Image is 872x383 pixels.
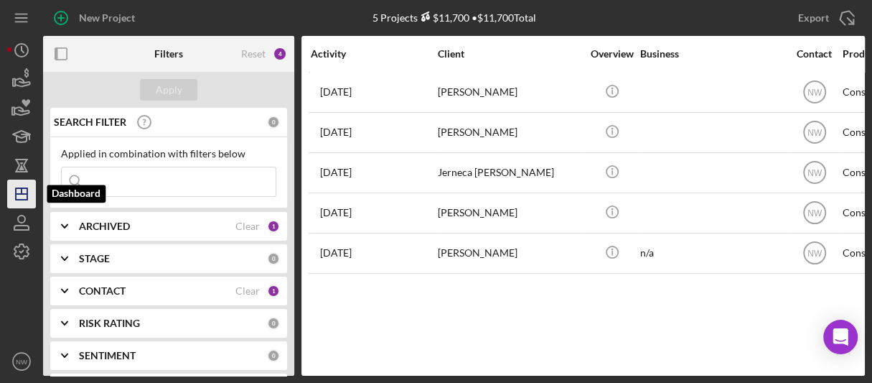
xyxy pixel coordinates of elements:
div: 0 [267,116,280,129]
div: [PERSON_NAME] [438,73,581,111]
div: New Project [79,4,135,32]
b: ARCHIVED [79,221,130,232]
text: NW [807,128,822,138]
b: Filters [154,48,183,60]
b: STAGE [79,253,110,264]
div: 5 Projects • $11,700 Total [372,11,536,24]
div: [PERSON_NAME] [438,234,581,272]
div: Jerneca [PERSON_NAME] [438,154,581,192]
div: 0 [267,252,280,265]
div: 0 [267,317,280,330]
b: SEARCH FILTER [54,116,126,128]
div: Applied in combination with filters below [61,148,276,160]
div: 1 [267,285,280,297]
text: NW [807,88,822,98]
div: 4 [273,47,287,61]
b: RISK RATING [79,318,140,329]
b: SENTIMENT [79,350,136,361]
div: Activity [311,48,436,60]
div: Open Intercom Messenger [823,320,858,354]
time: 2025-09-29 17:00 [320,207,352,218]
text: NW [807,208,822,218]
button: NW [7,347,36,376]
div: Contact [787,48,841,60]
div: $11,700 [418,11,469,24]
div: Reset [241,48,266,60]
b: CONTACT [79,285,126,297]
div: Overview [585,48,639,60]
time: 2025-09-29 17:10 [320,126,352,138]
div: Clear [235,285,260,297]
div: Export [798,4,829,32]
div: Client [438,48,581,60]
text: NW [807,168,822,178]
div: 0 [267,349,280,362]
button: Export [784,4,865,32]
div: [PERSON_NAME] [438,114,581,152]
div: Apply [156,79,182,101]
button: New Project [43,4,149,32]
div: n/a [640,234,784,272]
div: 1 [267,220,280,233]
div: Clear [235,221,260,232]
time: 2025-09-25 21:32 [320,167,352,178]
time: 2025-09-10 22:48 [320,247,352,259]
button: Apply [140,79,197,101]
text: NW [16,358,28,366]
time: 2025-09-30 21:33 [320,86,352,98]
div: Business [640,48,784,60]
text: NW [807,249,822,259]
div: [PERSON_NAME] [438,194,581,232]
